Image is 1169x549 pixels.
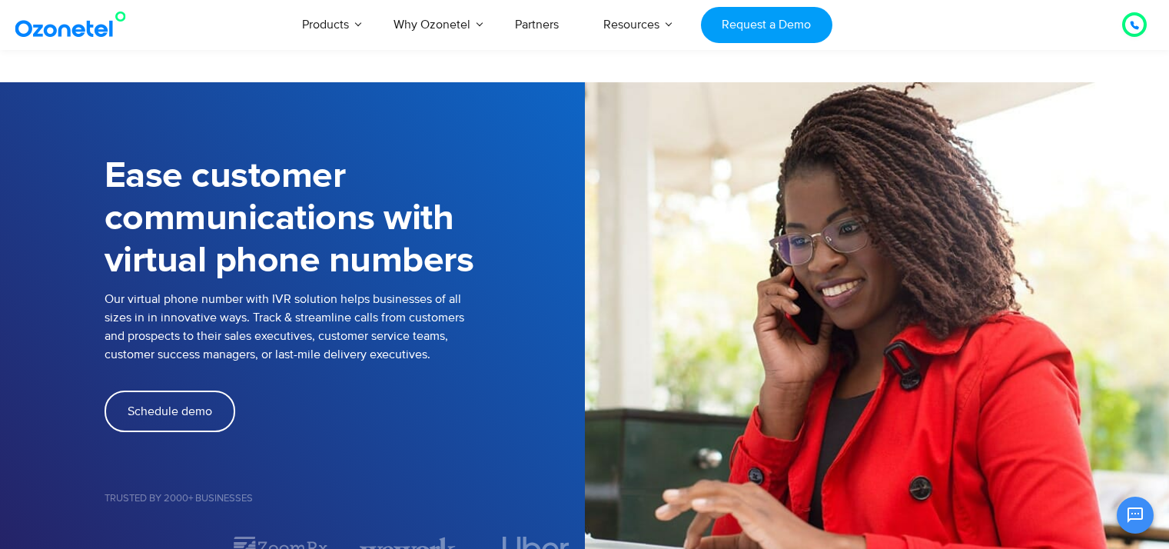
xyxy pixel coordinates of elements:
a: Request a Demo [701,7,832,43]
h5: Trusted by 2000+ Businesses [105,494,585,504]
button: Open chat [1117,497,1154,534]
a: Schedule demo [105,391,235,432]
h1: Ease customer communications with virtual phone numbers [105,155,585,282]
p: Our virtual phone number with IVR solution helps businesses of all sizes in in innovative ways. T... [105,290,585,364]
span: Schedule demo [128,405,212,418]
